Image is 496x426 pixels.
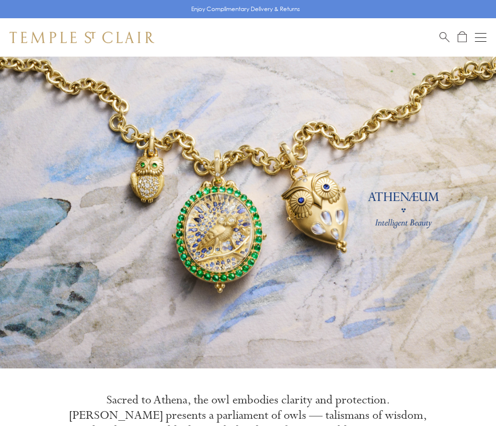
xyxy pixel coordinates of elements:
a: Open Shopping Bag [458,31,467,43]
p: Enjoy Complimentary Delivery & Returns [191,4,300,14]
img: Temple St. Clair [10,32,154,43]
a: Search [439,31,450,43]
button: Open navigation [475,32,486,43]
